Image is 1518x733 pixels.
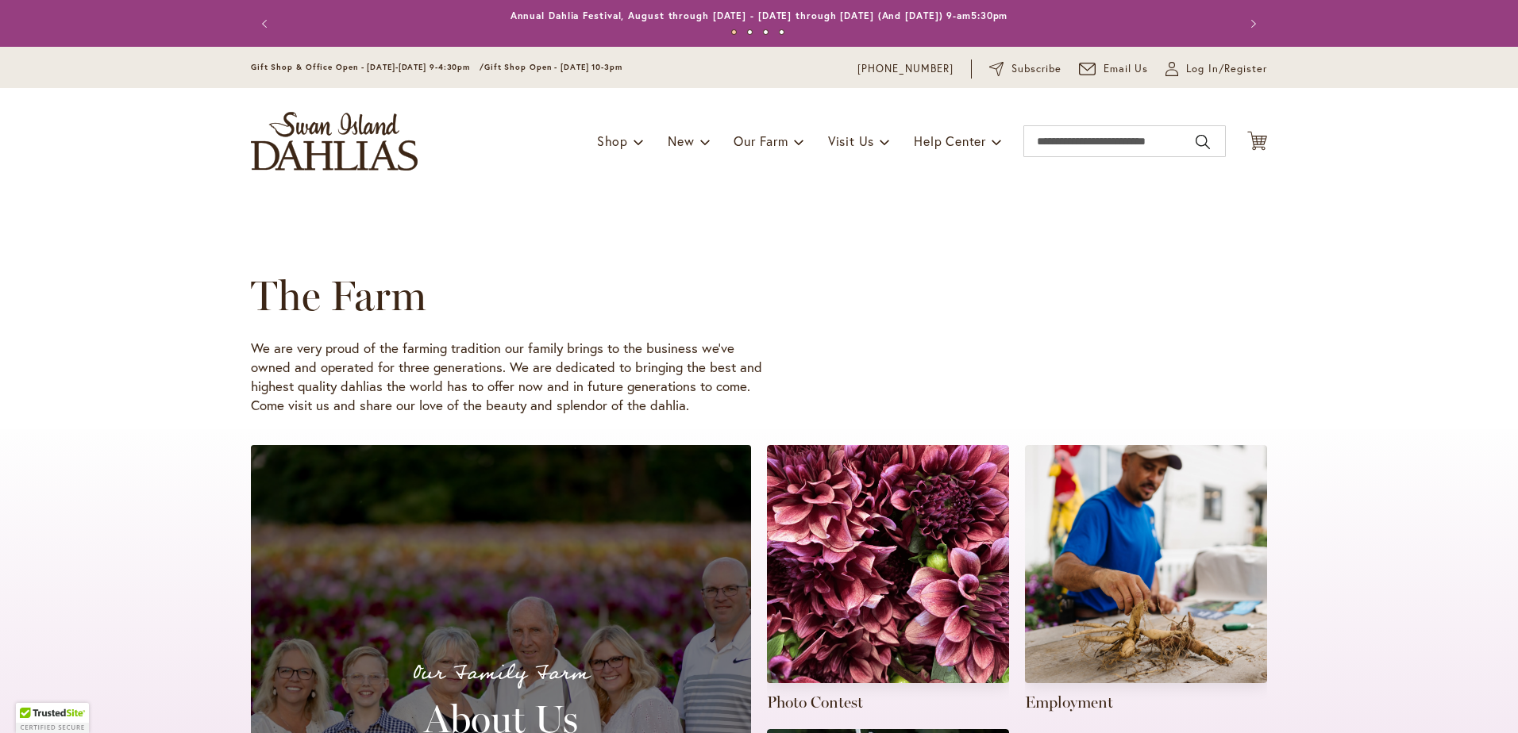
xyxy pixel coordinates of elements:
[16,703,89,733] div: TrustedSite Certified
[668,132,694,149] span: New
[763,29,769,35] button: 3 of 4
[251,62,484,72] span: Gift Shop & Office Open - [DATE]-[DATE] 9-4:30pm /
[484,62,622,72] span: Gift Shop Open - [DATE] 10-3pm
[597,132,628,149] span: Shop
[251,8,283,40] button: Previous
[1011,61,1061,77] span: Subscribe
[1104,61,1149,77] span: Email Us
[1165,61,1267,77] a: Log In/Register
[747,29,753,35] button: 2 of 4
[1235,8,1267,40] button: Next
[251,112,418,171] a: store logo
[989,61,1061,77] a: Subscribe
[270,657,732,690] p: Our Family Farm
[734,132,788,149] span: Our Farm
[510,10,1008,21] a: Annual Dahlia Festival, August through [DATE] - [DATE] through [DATE] (And [DATE]) 9-am5:30pm
[779,29,784,35] button: 4 of 4
[857,61,954,77] a: [PHONE_NUMBER]
[1079,61,1149,77] a: Email Us
[1186,61,1267,77] span: Log In/Register
[251,339,767,415] p: We are very proud of the farming tradition our family brings to the business we’ve owned and oper...
[914,132,986,149] span: Help Center
[828,132,874,149] span: Visit Us
[251,272,1221,320] h1: The Farm
[731,29,737,35] button: 1 of 4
